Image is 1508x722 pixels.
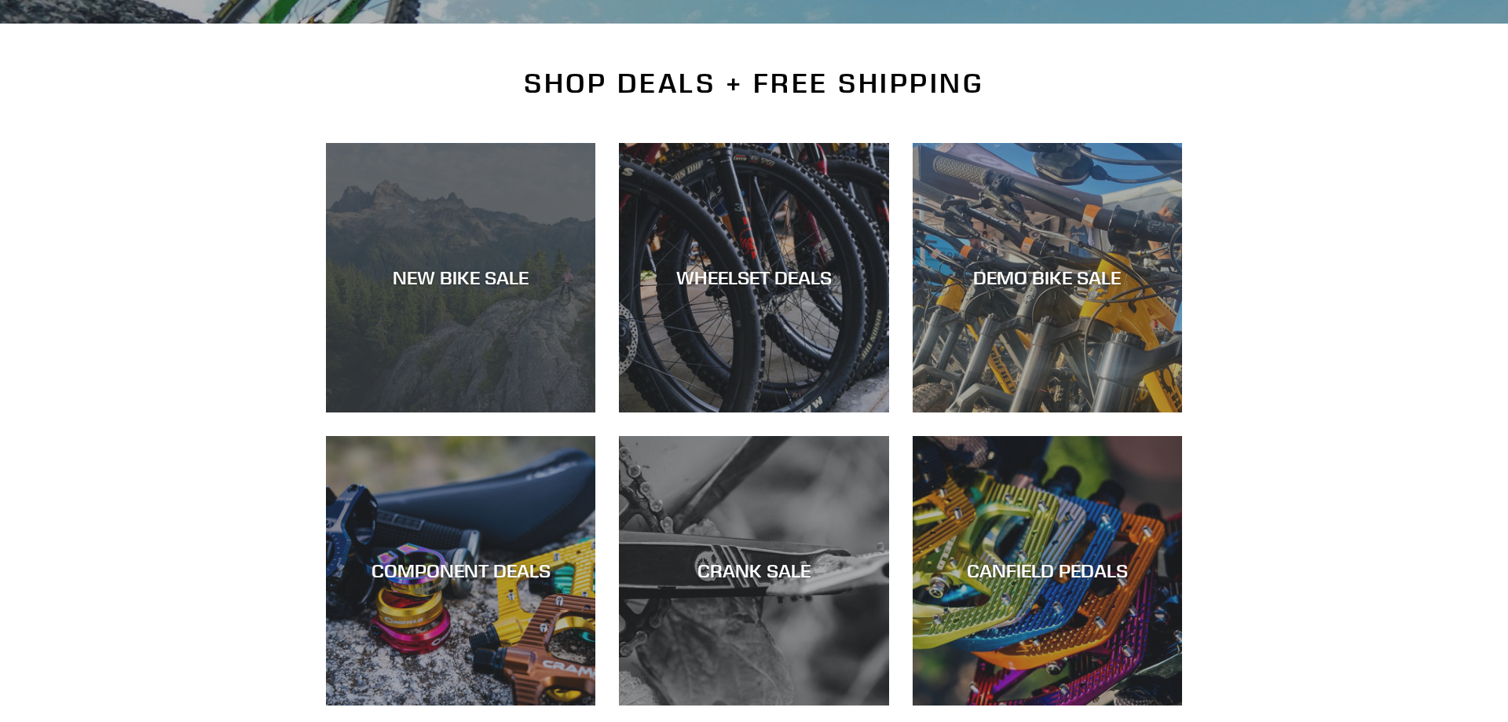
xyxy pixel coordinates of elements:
[326,436,595,706] a: COMPONENT DEALS
[326,559,595,582] div: COMPONENT DEALS
[913,436,1182,706] a: CANFIELD PEDALS
[913,266,1182,289] div: DEMO BIKE SALE
[326,143,595,412] a: NEW BIKE SALE
[619,559,888,582] div: CRANK SALE
[913,559,1182,582] div: CANFIELD PEDALS
[913,143,1182,412] a: DEMO BIKE SALE
[326,67,1182,100] h2: SHOP DEALS + FREE SHIPPING
[326,266,595,289] div: NEW BIKE SALE
[619,266,888,289] div: WHEELSET DEALS
[619,143,888,412] a: WHEELSET DEALS
[619,436,888,706] a: CRANK SALE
